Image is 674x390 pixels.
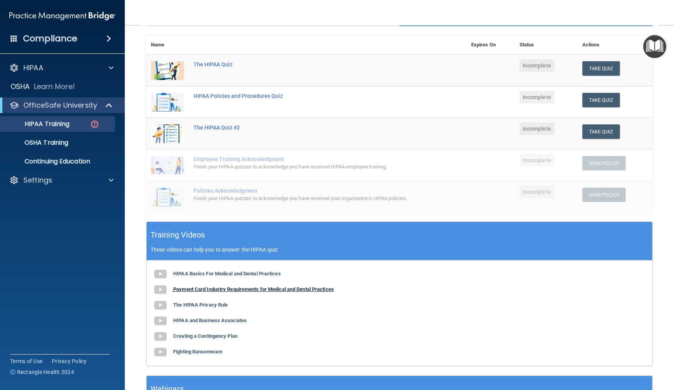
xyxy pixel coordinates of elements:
[153,298,168,313] img: gray_youtube_icon.38fcd6cc.png
[9,8,115,24] img: PMB logo
[153,313,168,329] img: gray_youtube_icon.38fcd6cc.png
[520,91,554,103] span: Incomplete
[582,61,620,76] button: Take Quiz
[23,175,52,185] p: Settings
[10,357,43,365] a: Terms of Use
[23,101,97,110] p: OfficeSafe University
[578,35,653,55] th: Actions
[173,271,281,277] b: HIPAA Basics For Medical and Dental Practices
[5,139,68,147] p: OSHA Training
[193,194,427,203] div: Finish your HIPAA quizzes to acknowledge you have received your organization’s HIPAA policies.
[173,302,228,308] b: The HIPAA Privacy Rule
[193,93,427,99] div: HIPAA Policies and Procedures Quiz
[643,35,666,58] button: Open Resource Center
[90,119,99,129] img: danger-circle.6113f641.png
[151,246,648,253] p: These videos can help you to answer the HIPAA quiz
[153,329,168,344] img: gray_youtube_icon.38fcd6cc.png
[635,336,665,366] iframe: Drift Widget Chat Controller
[23,63,43,73] p: HIPAA
[173,349,222,355] b: Fighting Ransomware
[582,156,626,170] button: Sign Policy
[153,266,168,282] img: gray_youtube_icon.38fcd6cc.png
[153,344,168,360] img: gray_youtube_icon.38fcd6cc.png
[153,282,168,298] img: gray_youtube_icon.38fcd6cc.png
[10,368,74,376] span: Ⓒ Rectangle Health 2024
[52,357,87,365] a: Privacy Policy
[9,101,113,110] a: OfficeSafe University
[582,93,620,107] button: Take Quiz
[146,35,189,55] th: Name
[193,61,427,67] div: The HIPAA Quiz
[515,35,578,55] th: Status
[23,33,77,44] h4: Compliance
[34,82,75,91] p: Learn More!
[582,124,620,139] button: Take Quiz
[520,59,554,72] span: Incomplete
[173,286,334,292] b: Payment Card Industry Requirements for Medical and Dental Practices
[193,162,427,172] div: Finish your HIPAA quizzes to acknowledge you have received HIPAA employee training.
[466,35,515,55] th: Expires On
[193,124,427,131] div: The HIPAA Quiz #2
[520,122,554,135] span: Incomplete
[173,333,238,339] b: Creating a Contingency Plan
[9,63,114,73] a: HIPAA
[151,228,205,242] h5: Training Videos
[9,175,114,185] a: Settings
[193,188,427,194] div: Policies Acknowledgment
[173,317,247,323] b: HIPAA and Business Associates
[11,82,30,91] p: OSHA
[193,156,427,162] div: Employee Training Acknowledgment
[582,188,626,202] button: Sign Policy
[520,186,554,198] span: Incomplete
[520,154,554,167] span: Incomplete
[5,158,112,165] p: Continuing Education
[5,120,69,128] p: HIPAA Training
